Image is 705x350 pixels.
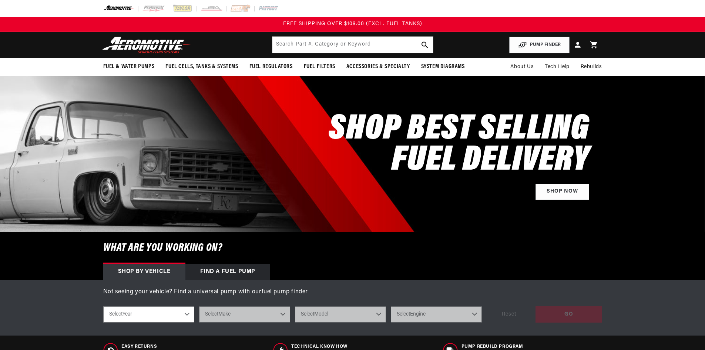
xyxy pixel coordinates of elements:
span: Fuel Regulators [249,63,293,71]
select: Model [295,306,386,323]
h6: What are you working on? [85,232,621,264]
span: Rebuilds [581,63,602,71]
summary: Fuel Filters [298,58,341,76]
span: About Us [510,64,534,70]
a: Shop Now [536,184,589,200]
span: Easy Returns [121,344,196,350]
summary: Tech Help [539,58,575,76]
div: Find a Fuel Pump [185,264,271,280]
span: Technical Know How [291,344,398,350]
div: Shop by vehicle [103,264,185,280]
p: Not seeing your vehicle? Find a universal pump with our [103,287,602,297]
select: Engine [391,306,482,323]
button: search button [417,37,433,53]
a: About Us [505,58,539,76]
summary: Accessories & Specialty [341,58,416,76]
h2: SHOP BEST SELLING FUEL DELIVERY [329,114,589,176]
select: Year [103,306,194,323]
input: Search by Part Number, Category or Keyword [272,37,433,53]
span: Fuel & Water Pumps [103,63,155,71]
span: Fuel Filters [304,63,335,71]
span: Fuel Cells, Tanks & Systems [165,63,238,71]
summary: Fuel & Water Pumps [98,58,160,76]
span: Accessories & Specialty [346,63,410,71]
span: FREE SHIPPING OVER $109.00 (EXCL. FUEL TANKS) [283,21,422,27]
select: Make [199,306,290,323]
summary: Fuel Cells, Tanks & Systems [160,58,244,76]
img: Aeromotive [100,36,193,54]
summary: Rebuilds [575,58,608,76]
button: PUMP FINDER [509,37,570,53]
a: fuel pump finder [262,289,308,295]
span: Tech Help [545,63,569,71]
summary: Fuel Regulators [244,58,298,76]
span: Pump Rebuild program [461,344,594,350]
summary: System Diagrams [416,58,470,76]
span: System Diagrams [421,63,465,71]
